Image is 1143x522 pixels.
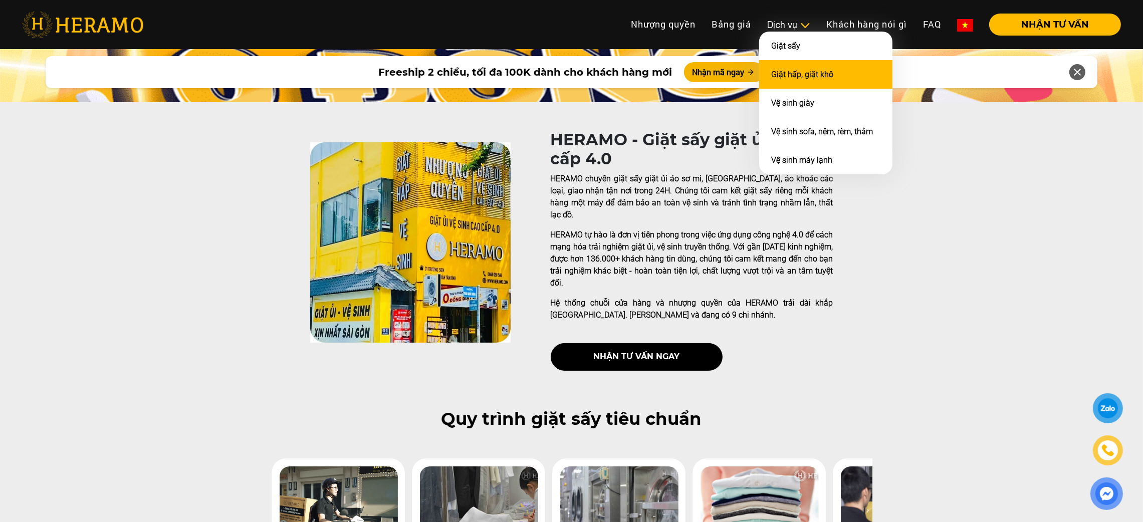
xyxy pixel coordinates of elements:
p: HERAMO chuyên giặt sấy giặt ủi áo sơ mi, [GEOGRAPHIC_DATA], áo khoác các loại, giao nhận tận nơi ... [551,173,833,221]
img: heramo-logo.png [22,12,143,38]
button: NHẬN TƯ VẤN [989,14,1121,36]
div: Dịch vụ [767,18,810,32]
img: heramo-quality-banner [310,142,511,343]
a: FAQ [915,14,949,35]
a: Bảng giá [704,14,759,35]
h1: HERAMO - Giặt sấy giặt ủi cao cấp 4.0 [551,130,833,169]
p: Hệ thống chuỗi cửa hàng và nhượng quyền của HERAMO trải dài khắp [GEOGRAPHIC_DATA]. [PERSON_NAME]... [551,297,833,321]
a: NHẬN TƯ VẤN [981,20,1121,29]
a: Khách hàng nói gì [818,14,915,35]
a: Giặt sấy [771,41,800,51]
button: nhận tư vấn ngay [551,343,723,371]
span: Freeship 2 chiều, tối đa 100K dành cho khách hàng mới [378,65,672,80]
a: Giặt hấp, giặt khô [771,70,833,79]
a: phone-icon [1094,436,1122,464]
a: Vệ sinh máy lạnh [771,155,832,165]
img: subToggleIcon [800,21,810,31]
a: Nhượng quyền [623,14,704,35]
a: Vệ sinh sofa, nệm, rèm, thảm [771,127,873,136]
h2: Quy trình giặt sấy tiêu chuẩn [22,409,1121,429]
a: Vệ sinh giày [771,98,814,108]
img: vn-flag.png [957,19,973,32]
img: phone-icon [1102,445,1114,456]
button: Nhận mã ngay [684,62,764,82]
p: HERAMO tự hào là đơn vị tiên phong trong việc ứng dụng công nghệ 4.0 để cách mạng hóa trải nghiệm... [551,229,833,289]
